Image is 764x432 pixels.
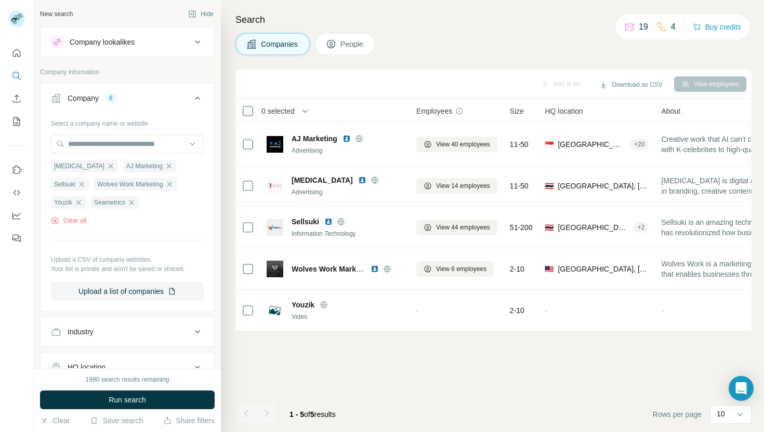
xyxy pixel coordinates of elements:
[661,106,680,116] span: About
[8,112,25,131] button: My lists
[653,409,702,420] span: Rows per page
[51,282,204,301] button: Upload a list of companies
[558,139,626,150] span: [GEOGRAPHIC_DATA], Central
[8,160,25,179] button: Use Surfe on LinkedIn
[51,264,204,274] p: Your list is private and won't be saved or shared.
[41,355,214,380] button: HQ location
[40,9,73,19] div: New search
[54,180,75,189] span: Sellsuki
[343,134,351,143] img: LinkedIn logo
[545,181,554,191] span: 🇹🇭
[54,198,72,207] span: Youzik
[416,106,452,116] span: Employees
[40,390,215,409] button: Run search
[51,115,204,128] div: Select a company name or website
[436,223,490,232] span: View 44 employees
[181,6,221,22] button: Hide
[109,395,146,405] span: Run search
[592,77,669,92] button: Download as CSV
[41,86,214,115] button: Company6
[40,67,215,77] p: Company information
[94,198,125,207] span: Seametrics
[545,222,554,233] span: 🇹🇭
[41,319,214,344] button: Industry
[436,140,490,149] span: View 40 employees
[289,410,304,419] span: 1 - 5
[292,312,404,321] div: Video
[292,146,404,155] div: Advertising
[90,415,143,426] button: Save search
[163,415,215,426] button: Share filters
[8,89,25,108] button: Enrich CSV
[51,255,204,264] p: Upload a CSV of company websites.
[661,306,664,315] span: -
[416,137,497,152] button: View 40 employees
[436,181,490,191] span: View 14 employees
[639,21,648,33] p: 19
[261,39,299,49] span: Companies
[267,302,283,319] img: Logo of Youzik
[68,362,106,372] div: HQ location
[68,93,99,103] div: Company
[558,181,649,191] span: [GEOGRAPHIC_DATA], [GEOGRAPHIC_DATA]
[51,216,86,225] button: Clear all
[267,219,283,236] img: Logo of Sellsuki
[416,306,419,315] span: -
[40,415,70,426] button: Clear
[267,178,283,194] img: Logo of Birthmark
[510,305,524,316] span: 2-10
[8,229,25,248] button: Feedback
[68,327,94,337] div: Industry
[416,220,497,235] button: View 44 employees
[261,106,295,116] span: 0 selected
[41,30,214,55] button: Company lookalikes
[545,139,554,150] span: 🇸🇬
[86,375,169,384] div: 1990 search results remaining
[8,44,25,62] button: Quick start
[54,161,104,171] span: [MEDICAL_DATA]
[545,264,554,274] span: 🇲🇾
[510,264,524,274] span: 2-10
[510,222,533,233] span: 51-200
[510,181,529,191] span: 11-50
[324,218,333,226] img: LinkedIn logo
[8,66,25,85] button: Search
[729,376,754,401] div: Open Intercom Messenger
[292,217,319,227] span: Sellsuki
[292,187,404,197] div: Advertising
[292,300,314,310] span: Youzik
[371,265,379,273] img: LinkedIn logo
[436,264,486,274] span: View 6 employees
[310,410,314,419] span: 5
[292,229,404,238] div: Information Technology
[510,106,524,116] span: Size
[634,223,649,232] div: + 2
[8,206,25,225] button: Dashboard
[630,140,649,149] div: + 20
[340,39,364,49] span: People
[304,410,310,419] span: of
[289,410,336,419] span: results
[558,222,629,233] span: [GEOGRAPHIC_DATA], [GEOGRAPHIC_DATA]
[292,175,353,185] span: [MEDICAL_DATA]
[545,306,547,315] span: -
[235,12,752,27] h4: Search
[558,264,649,274] span: [GEOGRAPHIC_DATA], [GEOGRAPHIC_DATA]
[416,178,497,194] button: View 14 employees
[126,161,163,171] span: AJ Marketing
[267,136,283,153] img: Logo of AJ Marketing
[545,106,583,116] span: HQ location
[292,265,373,273] span: Wolves Work Marketing
[8,183,25,202] button: Use Surfe API
[671,21,676,33] p: 4
[105,93,117,103] div: 6
[358,176,366,184] img: LinkedIn logo
[97,180,163,189] span: Wolves Work Marketing
[292,133,337,144] span: AJ Marketing
[693,20,741,34] button: Buy credits
[70,37,135,47] div: Company lookalikes
[416,261,494,277] button: View 6 employees
[510,139,529,150] span: 11-50
[717,409,725,419] p: 10
[267,261,283,277] img: Logo of Wolves Work Marketing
